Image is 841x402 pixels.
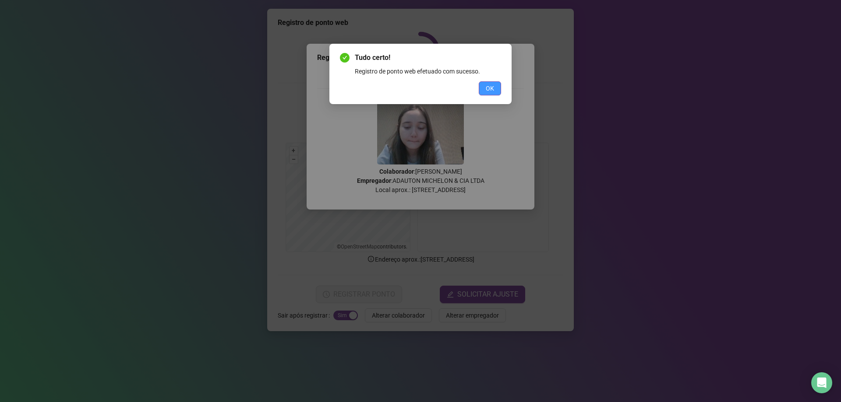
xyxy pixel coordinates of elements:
span: Tudo certo! [355,52,501,63]
div: Open Intercom Messenger [811,372,832,393]
div: Registro de ponto web efetuado com sucesso. [355,66,501,76]
span: check-circle [340,53,350,63]
span: OK [486,84,494,93]
button: OK [479,81,501,95]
